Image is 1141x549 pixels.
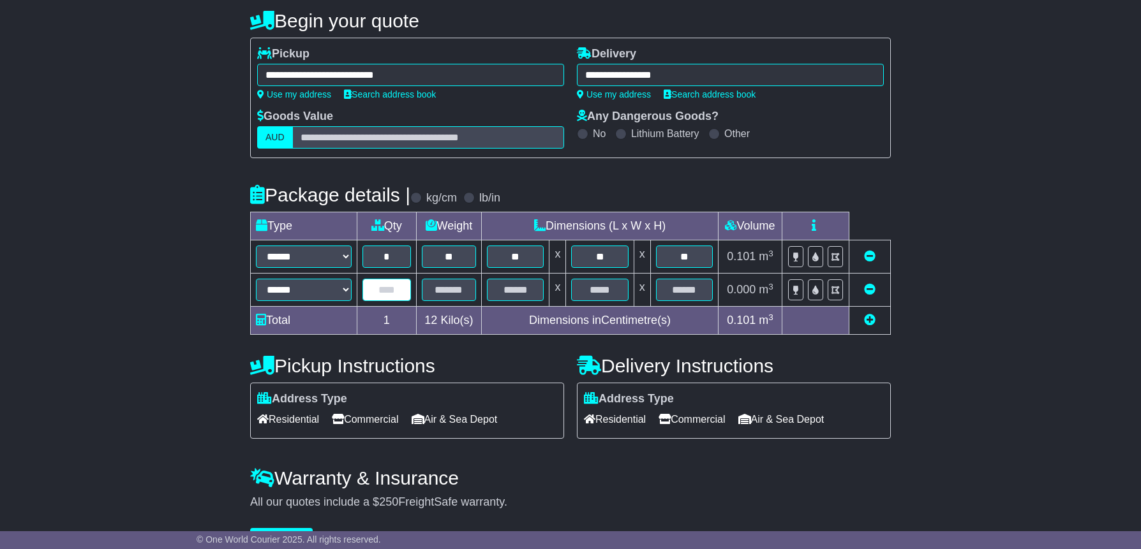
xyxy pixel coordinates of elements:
span: Residential [584,409,646,429]
td: Weight [416,212,482,240]
label: Delivery [577,47,636,61]
h4: Warranty & Insurance [250,467,891,488]
a: Use my address [577,89,651,99]
td: x [634,240,650,274]
label: No [593,128,606,140]
h4: Pickup Instructions [250,355,564,376]
span: m [759,250,773,263]
td: x [549,240,566,274]
span: 250 [379,495,398,508]
span: 12 [424,314,437,326]
label: Other [724,128,750,140]
td: x [634,274,650,307]
td: Volume [718,212,782,240]
div: All our quotes include a $ FreightSafe warranty. [250,495,891,509]
span: Commercial [659,409,725,429]
sup: 3 [768,312,773,322]
span: m [759,283,773,296]
td: Dimensions in Centimetre(s) [482,307,719,335]
span: © One World Courier 2025. All rights reserved. [197,534,381,545]
td: x [549,274,566,307]
td: Kilo(s) [416,307,482,335]
a: Add new item [864,314,876,326]
span: Air & Sea Depot [412,409,498,429]
sup: 3 [768,282,773,291]
a: Search address book [664,89,756,99]
label: Any Dangerous Goods? [577,110,719,124]
td: Type [251,212,357,240]
h4: Begin your quote [250,10,891,31]
label: Address Type [584,392,674,406]
label: AUD [257,126,293,149]
td: Dimensions (L x W x H) [482,212,719,240]
a: Use my address [257,89,331,99]
a: Remove this item [864,283,876,296]
label: Goods Value [257,110,333,124]
span: 0.101 [727,314,756,326]
a: Remove this item [864,250,876,263]
span: Commercial [332,409,398,429]
a: Search address book [344,89,436,99]
span: m [759,314,773,326]
label: Pickup [257,47,309,61]
label: Address Type [257,392,347,406]
td: 1 [357,307,417,335]
span: Residential [257,409,319,429]
sup: 3 [768,249,773,258]
span: 0.101 [727,250,756,263]
label: kg/cm [426,191,457,205]
td: Total [251,307,357,335]
span: Air & Sea Depot [738,409,824,429]
td: Qty [357,212,417,240]
label: lb/in [479,191,500,205]
h4: Delivery Instructions [577,355,891,376]
span: 0.000 [727,283,756,296]
h4: Package details | [250,184,410,205]
label: Lithium Battery [631,128,699,140]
